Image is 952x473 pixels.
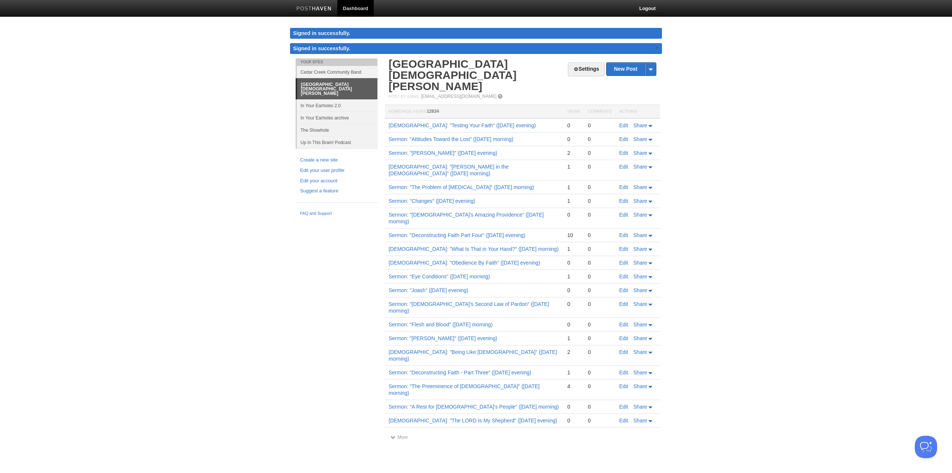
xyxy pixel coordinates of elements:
[567,403,580,410] div: 0
[619,301,628,307] a: Edit
[588,287,612,294] div: 0
[633,164,647,170] span: Share
[653,43,660,52] a: ×
[567,184,580,191] div: 1
[567,273,580,280] div: 1
[567,321,580,328] div: 0
[567,335,580,342] div: 1
[633,212,647,218] span: Share
[567,211,580,218] div: 0
[619,246,628,252] a: Edit
[421,94,496,99] a: [EMAIL_ADDRESS][DOMAIN_NAME]
[389,184,534,190] a: Sermon: "The Problem of [MEDICAL_DATA]" ([DATE] morning)
[588,369,612,376] div: 0
[389,58,517,92] a: [GEOGRAPHIC_DATA][DEMOGRAPHIC_DATA][PERSON_NAME]
[619,136,628,142] a: Edit
[619,349,628,355] a: Edit
[389,322,493,327] a: Sermon: "Flesh and Blood" ([DATE] morning)
[389,260,540,266] a: [DEMOGRAPHIC_DATA]: "Obedience By Faith" ([DATE] evening)
[390,435,408,440] a: More
[389,418,557,424] a: [DEMOGRAPHIC_DATA]: "The LORD Is My Shepherd" ([DATE] evening)
[588,163,612,170] div: 0
[389,404,559,410] a: Sermon: "A Rest for [DEMOGRAPHIC_DATA]'s People" ([DATE] morning)
[588,321,612,328] div: 0
[588,383,612,390] div: 0
[588,232,612,239] div: 0
[588,246,612,252] div: 0
[567,369,580,376] div: 1
[633,260,647,266] span: Share
[297,124,377,136] a: The Showhole
[619,287,628,293] a: Edit
[619,212,628,218] a: Edit
[588,122,612,129] div: 0
[389,232,525,238] a: Sermon: "Deconstructing Faith Part Four" ([DATE] evening)
[389,287,468,293] a: Sermon: "Joash" ([DATE] evening)
[567,383,580,390] div: 4
[619,150,628,156] a: Edit
[300,210,373,217] a: FAQ and Support
[633,198,647,204] span: Share
[633,335,647,341] span: Share
[633,232,647,238] span: Share
[633,301,647,307] span: Share
[619,164,628,170] a: Edit
[633,184,647,190] span: Share
[633,404,647,410] span: Share
[633,274,647,279] span: Share
[300,187,373,195] a: Suggest a feature
[607,63,656,76] a: New Post
[567,232,580,239] div: 10
[633,322,647,327] span: Share
[619,184,628,190] a: Edit
[297,66,377,78] a: Cedar Creek Community Band
[584,105,615,119] th: Comments
[563,105,584,119] th: Views
[389,349,557,362] a: [DEMOGRAPHIC_DATA]: "Being Like [DEMOGRAPHIC_DATA]" ([DATE] morning)
[389,212,544,224] a: Sermon: "[DEMOGRAPHIC_DATA]'s Amazing Providence" ([DATE] morning)
[389,198,475,204] a: Sermon: "Changes" ([DATE] evening)
[633,418,647,424] span: Share
[567,287,580,294] div: 0
[300,177,373,185] a: Edit your account
[300,156,373,164] a: Create a new site
[567,122,580,129] div: 0
[615,105,660,119] th: Actions
[619,335,628,341] a: Edit
[588,301,612,307] div: 0
[389,383,540,396] a: Sermon: "The Preeminence of [DEMOGRAPHIC_DATA]" ([DATE] morning)
[915,436,937,458] iframe: Help Scout Beacon - Open
[633,122,647,128] span: Share
[588,335,612,342] div: 0
[619,383,628,389] a: Edit
[300,167,373,175] a: Edit your user profile
[389,94,419,99] span: Post by Email
[293,45,350,51] span: Signed in successfully.
[588,136,612,143] div: 0
[567,246,580,252] div: 1
[567,198,580,204] div: 1
[567,163,580,170] div: 1
[588,403,612,410] div: 0
[567,259,580,266] div: 0
[588,349,612,355] div: 0
[389,150,497,156] a: Sermon: "[PERSON_NAME]" ([DATE] evening)
[290,28,662,39] div: Signed in successfully.
[633,370,647,375] span: Share
[588,273,612,280] div: 0
[389,136,513,142] a: Sermon: "Attitudes Toward the Lost" ([DATE] morning)
[619,122,628,128] a: Edit
[389,246,559,252] a: [DEMOGRAPHIC_DATA]: "What Is That in Your Hand?" ([DATE] morning)
[296,58,377,66] li: Your Sites
[588,150,612,156] div: 0
[633,383,647,389] span: Share
[619,260,628,266] a: Edit
[389,301,549,314] a: Sermon: "[DEMOGRAPHIC_DATA]'s Second Law of Pardon" ([DATE] morning)
[567,150,580,156] div: 2
[619,198,628,204] a: Edit
[633,287,647,293] span: Share
[568,63,605,76] a: Settings
[619,322,628,327] a: Edit
[619,274,628,279] a: Edit
[567,301,580,307] div: 0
